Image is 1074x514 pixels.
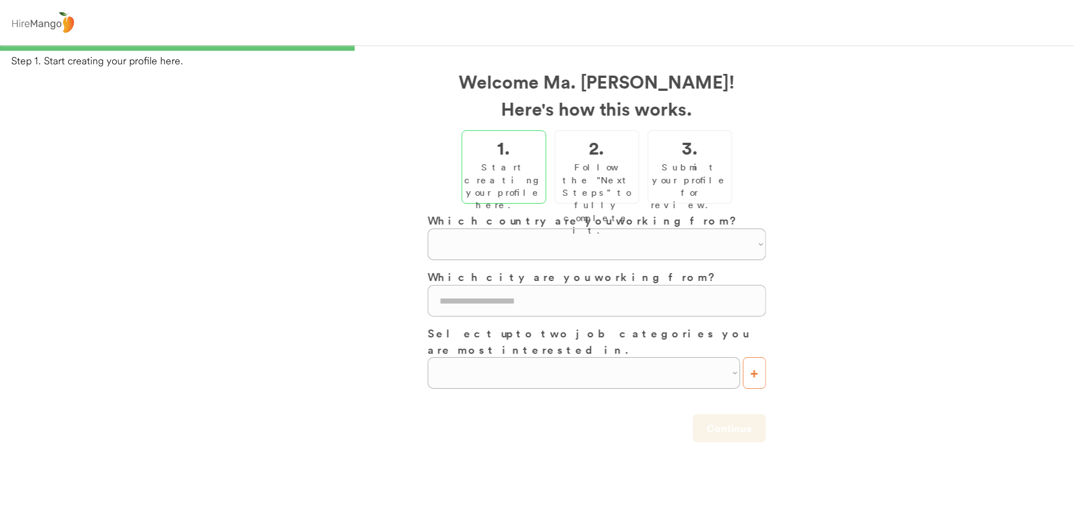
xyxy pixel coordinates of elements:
div: Submit your profile for review. [651,161,728,212]
div: 33% [2,45,1072,51]
h2: 3. [682,134,697,161]
div: Follow the "Next Steps" to fully complete it. [558,161,635,236]
img: logo%20-%20hiremango%20gray.png [8,10,77,36]
h2: 1. [497,134,510,161]
h3: Which city are you working from? [427,269,766,285]
h2: 2. [589,134,604,161]
div: Step 1. Start creating your profile here. [11,54,1074,68]
h3: Which country are you working from? [427,212,766,229]
button: + [742,357,766,389]
h2: Welcome Ma. [PERSON_NAME]! Here's how this works. [427,68,766,122]
div: Start creating your profile here. [464,161,543,212]
button: Continue [692,414,766,442]
h3: Select up to two job categories you are most interested in. [427,325,766,357]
